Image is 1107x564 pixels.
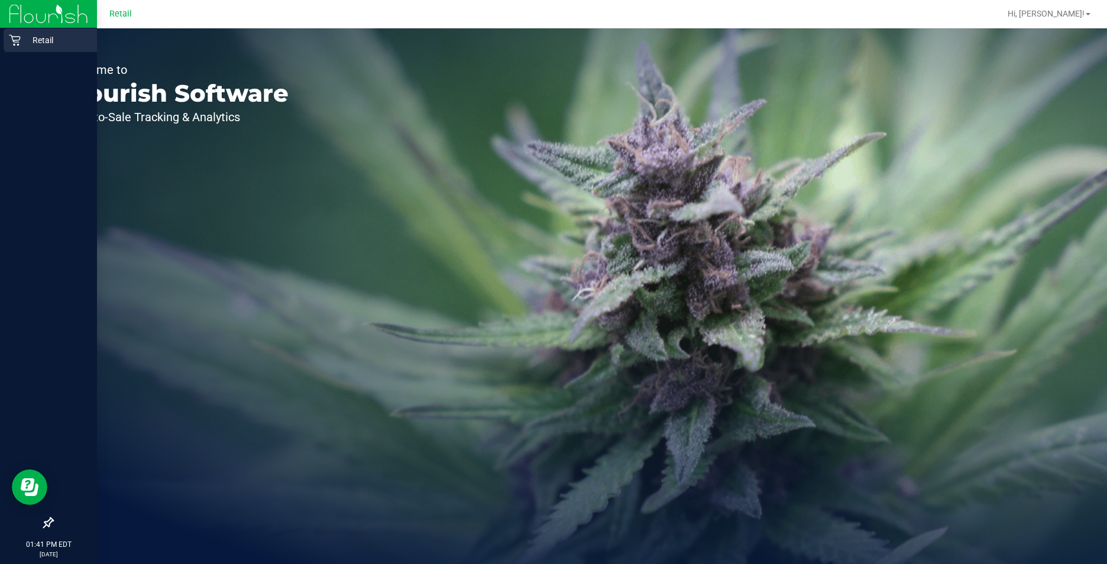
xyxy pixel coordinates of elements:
span: Retail [109,9,132,19]
p: Welcome to [64,64,289,76]
p: Seed-to-Sale Tracking & Analytics [64,111,289,123]
iframe: Resource center [12,469,47,505]
p: 01:41 PM EDT [5,539,92,550]
p: Retail [21,33,92,47]
span: Hi, [PERSON_NAME]! [1008,9,1085,18]
inline-svg: Retail [9,34,21,46]
p: [DATE] [5,550,92,559]
p: Flourish Software [64,82,289,105]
